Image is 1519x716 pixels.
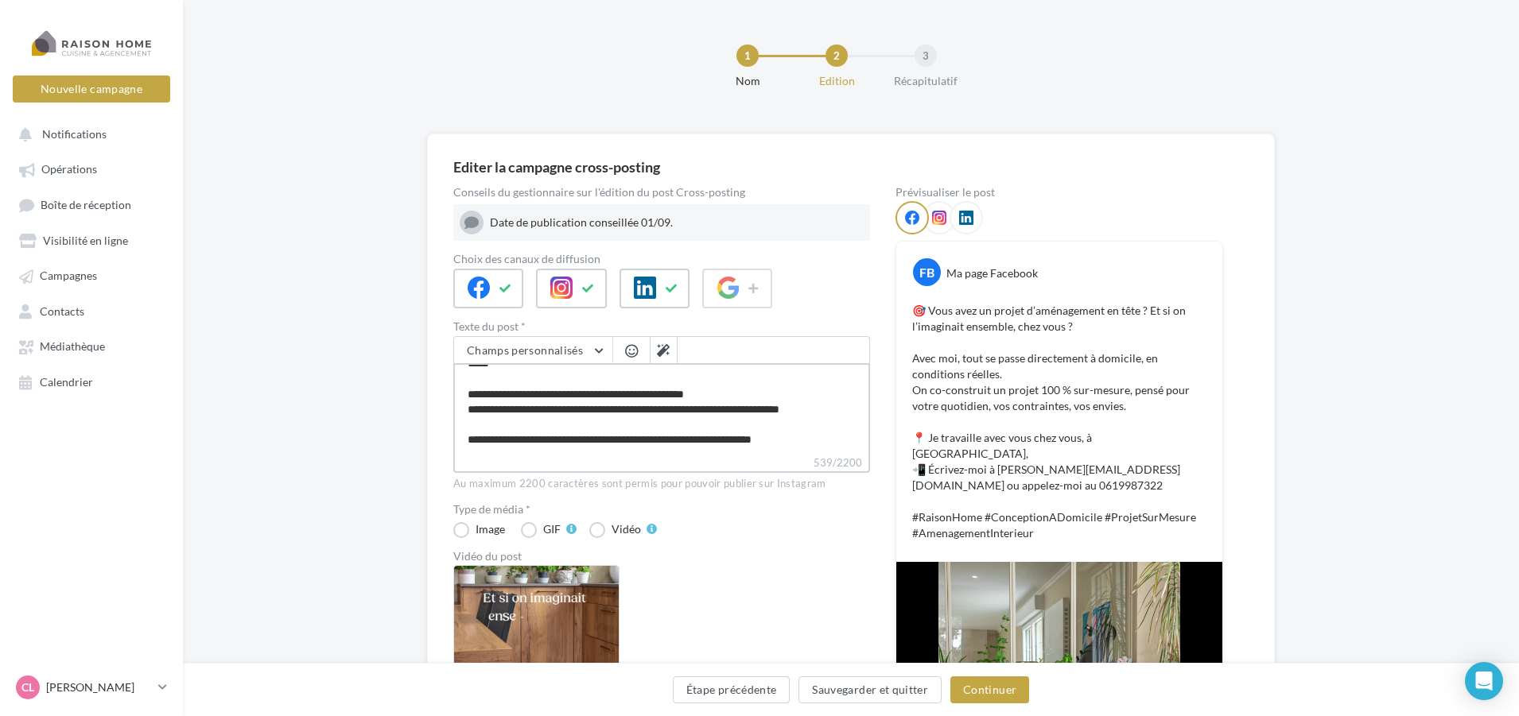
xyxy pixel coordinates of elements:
span: Campagnes [40,269,97,283]
label: Type de média * [453,504,870,515]
div: Récapitulatif [875,73,977,89]
div: Edition [786,73,888,89]
div: Editer la campagne cross-posting [453,160,660,174]
label: Choix des canaux de diffusion [453,254,870,265]
span: CL [21,679,34,695]
label: 539/2200 [453,455,870,473]
span: Calendrier [40,375,93,389]
a: Médiathèque [10,331,173,360]
button: Notifications [10,119,167,148]
button: Étape précédente [673,676,791,703]
a: Visibilité en ligne [10,226,173,254]
span: Boîte de réception [41,198,131,211]
span: Visibilité en ligne [43,234,128,247]
a: Campagnes [10,261,173,289]
div: Date de publication conseillée 01/09. [490,215,864,230]
span: Médiathèque [40,340,105,354]
a: Boîte de réception [10,190,173,219]
span: Notifications [42,127,107,141]
div: Vidéo du post [453,551,870,562]
span: Champs personnalisés [467,343,583,357]
button: Continuer [950,676,1029,703]
a: Calendrier [10,367,173,396]
div: 1 [736,45,759,67]
div: Ma page Facebook [946,265,1038,281]
button: Nouvelle campagne [13,75,170,103]
div: 2 [826,45,848,67]
p: 🎯 Vous avez un projet d’aménagement en tête ? Et si on l’imaginait ensemble, chez vous ? Avec moi... [912,303,1206,541]
div: Nom [697,73,798,89]
div: Image [476,524,505,535]
a: CL [PERSON_NAME] [13,672,170,702]
a: Contacts [10,296,173,325]
p: [PERSON_NAME] [46,679,152,695]
div: Au maximum 2200 caractères sont permis pour pouvoir publier sur Instagram [453,477,870,491]
button: Champs personnalisés [454,337,612,364]
a: Opérations [10,154,173,183]
div: 3 [915,45,937,67]
div: GIF [543,524,561,535]
label: Texte du post * [453,321,870,332]
div: Conseils du gestionnaire sur l'édition du post Cross-posting [453,187,870,198]
div: Prévisualiser le post [895,187,1223,198]
div: FB [913,258,941,286]
div: Open Intercom Messenger [1465,662,1503,700]
button: Sauvegarder et quitter [798,676,942,703]
span: Opérations [41,163,97,176]
span: Contacts [40,304,84,318]
div: Vidéo [612,524,641,535]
